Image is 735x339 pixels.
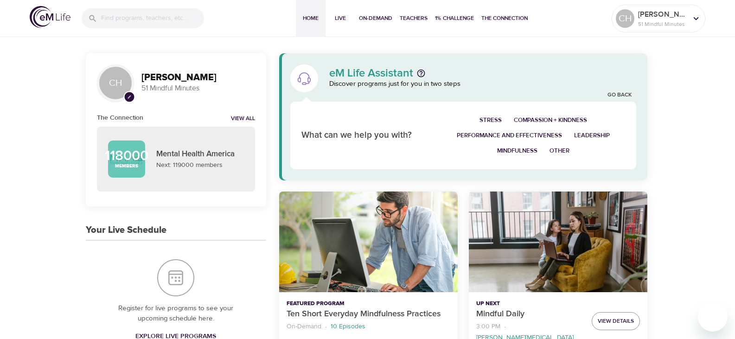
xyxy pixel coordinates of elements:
[157,259,194,296] img: Your Live Schedule
[481,13,528,23] span: The Connection
[301,129,430,142] p: What can we help you with?
[568,128,616,143] button: Leadership
[287,308,450,320] p: Ten Short Everyday Mindfulness Practices
[297,71,312,86] img: eM Life Assistant
[287,320,450,333] nav: breadcrumb
[592,312,640,330] button: View Details
[616,9,634,28] div: CH
[30,6,70,28] img: logo
[469,192,647,292] button: Mindful Daily
[104,303,248,324] p: Register for live programs to see your upcoming schedule here.
[698,302,728,332] iframe: Button to launch messaging window
[574,130,610,141] span: Leadership
[97,113,143,123] h6: The Connection
[476,308,584,320] p: Mindful Daily
[141,83,255,94] p: 51 Mindful Minutes
[400,13,428,23] span: Teachers
[476,322,500,332] p: 3:00 PM
[607,91,632,99] a: Go Back
[331,322,365,332] p: 10 Episodes
[97,64,134,102] div: CH
[156,160,244,170] p: Next: 119000 members
[435,13,474,23] span: 1% Challenge
[598,316,634,326] span: View Details
[491,143,543,159] button: Mindfulness
[329,13,352,23] span: Live
[497,146,537,156] span: Mindfulness
[638,20,687,28] p: 51 Mindful Minutes
[105,149,148,163] p: 118000
[231,115,255,123] a: View all notifications
[325,320,327,333] li: ·
[115,163,138,170] p: Members
[504,320,506,333] li: ·
[287,300,450,308] p: Featured Program
[550,146,569,156] span: Other
[508,113,593,128] button: Compassion + Kindness
[329,68,413,79] p: eM Life Assistant
[141,72,255,83] h3: [PERSON_NAME]
[300,13,322,23] span: Home
[329,79,637,90] p: Discover programs just for you in two steps
[101,8,204,28] input: Find programs, teachers, etc...
[479,115,502,126] span: Stress
[514,115,587,126] span: Compassion + Kindness
[287,322,321,332] p: On-Demand
[279,192,458,292] button: Ten Short Everyday Mindfulness Practices
[156,148,244,160] p: Mental Health America
[476,300,584,308] p: Up Next
[543,143,575,159] button: Other
[473,113,508,128] button: Stress
[451,128,568,143] button: Performance and Effectiveness
[638,9,687,20] p: [PERSON_NAME]
[86,225,166,236] h3: Your Live Schedule
[359,13,392,23] span: On-Demand
[457,130,562,141] span: Performance and Effectiveness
